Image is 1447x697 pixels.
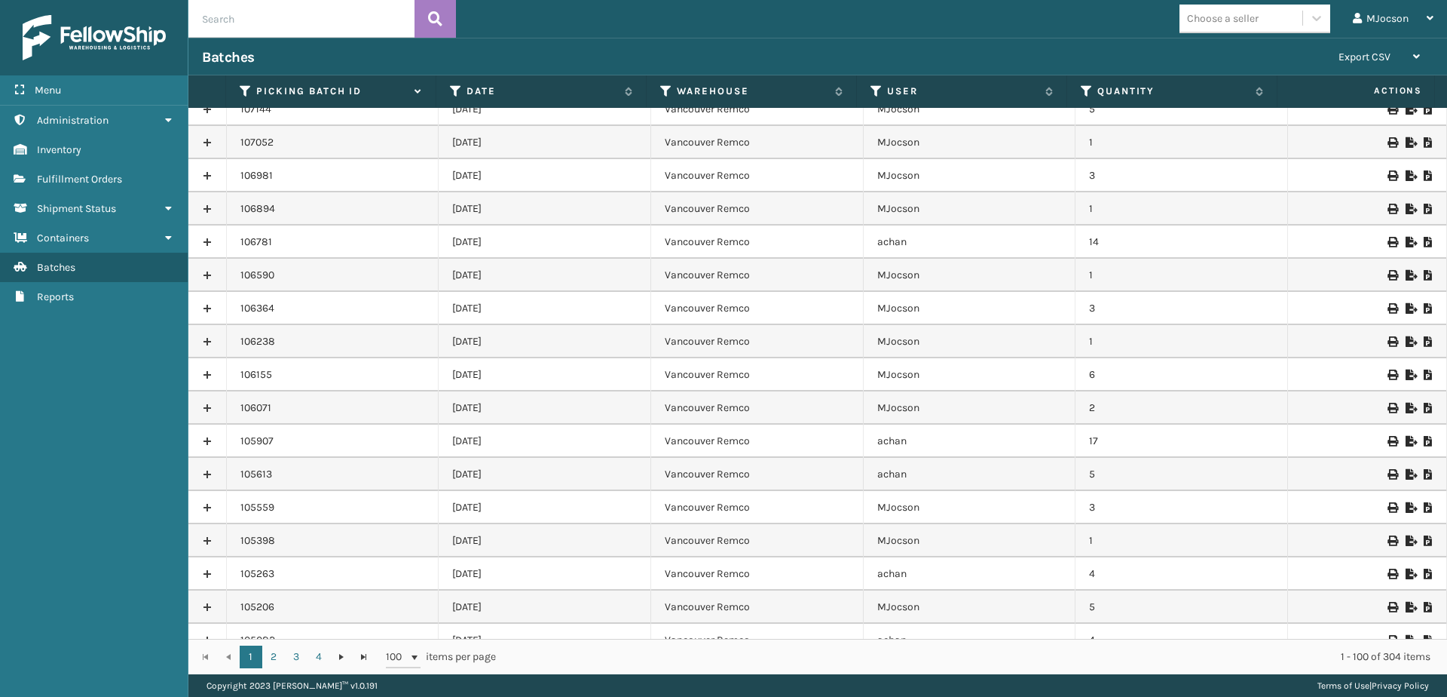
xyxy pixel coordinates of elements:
td: 105082 [227,624,439,657]
td: Vancouver Remco [651,491,864,524]
a: Terms of Use [1317,680,1369,691]
td: Vancouver Remco [651,292,864,325]
label: Picking batch ID [256,84,407,98]
i: Print Picklist [1424,336,1433,347]
td: MJocson [864,192,1076,226]
td: Vancouver Remco [651,325,864,358]
td: [DATE] [439,491,651,524]
td: [DATE] [439,259,651,292]
i: Print Picklist Labels [1387,303,1397,314]
td: Vancouver Remco [651,159,864,192]
i: Print Picklist [1424,502,1433,513]
i: Export to .xls [1406,237,1415,247]
td: [DATE] [439,624,651,657]
td: Vancouver Remco [651,524,864,557]
span: Reports [37,290,74,303]
td: 3 [1075,292,1288,325]
td: 106894 [227,192,439,226]
div: 1 - 100 of 304 items [517,649,1430,665]
i: Print Picklist Labels [1387,336,1397,347]
i: Print Picklist Labels [1387,170,1397,181]
td: achan [864,458,1076,491]
td: 3 [1075,491,1288,524]
i: Print Picklist [1424,469,1433,480]
i: Print Picklist [1424,137,1433,148]
td: [DATE] [439,126,651,159]
td: 105907 [227,425,439,458]
i: Print Picklist Labels [1387,635,1397,646]
td: 4 [1075,624,1288,657]
i: Print Picklist [1424,436,1433,447]
i: Print Picklist [1424,104,1433,115]
td: 105263 [227,557,439,591]
i: Export to .xls [1406,569,1415,579]
td: Vancouver Remco [651,425,864,458]
i: Export to .xls [1406,536,1415,546]
td: 105613 [227,458,439,491]
td: [DATE] [439,159,651,192]
i: Print Picklist Labels [1387,436,1397,447]
span: Administration [37,114,109,127]
td: [DATE] [439,358,651,391]
i: Print Picklist [1424,569,1433,579]
a: 1 [240,646,262,668]
label: Date [467,84,617,98]
i: Print Picklist [1424,602,1433,613]
i: Print Picklist Labels [1387,469,1397,480]
i: Print Picklist Labels [1387,204,1397,214]
td: achan [864,624,1076,657]
i: Print Picklist [1424,536,1433,546]
td: 107052 [227,126,439,159]
i: Export to .xls [1406,204,1415,214]
i: Print Picklist Labels [1387,370,1397,380]
td: achan [864,425,1076,458]
td: 1 [1075,259,1288,292]
td: [DATE] [439,192,651,226]
td: 14 [1075,226,1288,259]
td: MJocson [864,591,1076,624]
i: Export to .xls [1406,270,1415,281]
td: 1 [1075,524,1288,557]
td: 106364 [227,292,439,325]
span: Export CSV [1338,51,1390,63]
td: 1 [1075,126,1288,159]
i: Export to .xls [1406,370,1415,380]
td: 17 [1075,425,1288,458]
td: Vancouver Remco [651,624,864,657]
i: Export to .xls [1406,137,1415,148]
i: Export to .xls [1406,104,1415,115]
td: 105206 [227,591,439,624]
p: Copyright 2023 [PERSON_NAME]™ v 1.0.191 [206,674,378,697]
td: 106781 [227,226,439,259]
td: [DATE] [439,226,651,259]
span: Actions [1282,78,1431,103]
i: Print Picklist Labels [1387,602,1397,613]
span: Batches [37,261,75,274]
td: Vancouver Remco [651,591,864,624]
td: 105559 [227,491,439,524]
td: Vancouver Remco [651,358,864,391]
i: Print Picklist [1424,237,1433,247]
td: [DATE] [439,325,651,358]
td: MJocson [864,358,1076,391]
label: User [887,84,1038,98]
td: 106071 [227,391,439,425]
i: Print Picklist Labels [1387,137,1397,148]
td: 105398 [227,524,439,557]
td: MJocson [864,292,1076,325]
td: Vancouver Remco [651,126,864,159]
i: Export to .xls [1406,170,1415,181]
td: 1 [1075,325,1288,358]
label: Quantity [1097,84,1248,98]
span: Containers [37,232,89,244]
span: items per page [386,646,496,668]
td: 106981 [227,159,439,192]
td: Vancouver Remco [651,391,864,425]
span: 100 [386,649,408,665]
i: Print Picklist [1424,270,1433,281]
i: Print Picklist [1424,370,1433,380]
i: Print Picklist [1424,170,1433,181]
td: Vancouver Remco [651,192,864,226]
a: Privacy Policy [1372,680,1429,691]
i: Print Picklist [1424,635,1433,646]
